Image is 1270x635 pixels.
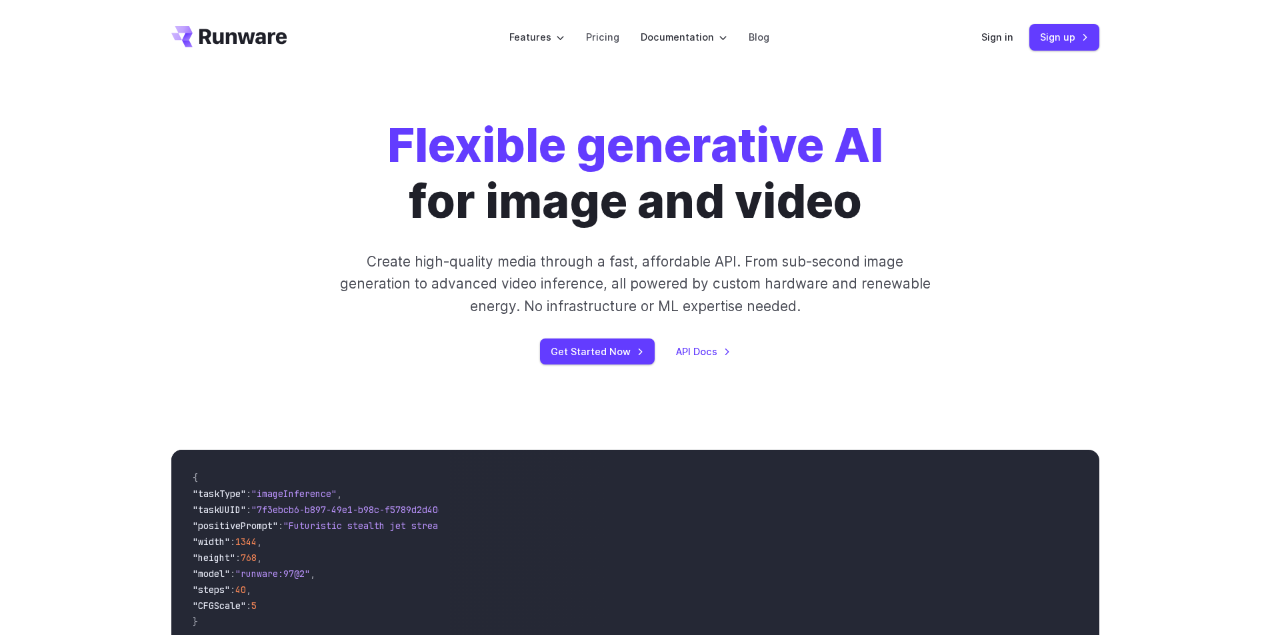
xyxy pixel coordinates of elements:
[676,344,731,359] a: API Docs
[193,488,246,500] span: "taskType"
[230,536,235,548] span: :
[1029,24,1099,50] a: Sign up
[283,520,769,532] span: "Futuristic stealth jet streaking through a neon-lit cityscape with glowing purple exhaust"
[257,536,262,548] span: ,
[193,568,230,580] span: "model"
[278,520,283,532] span: :
[230,568,235,580] span: :
[230,584,235,596] span: :
[193,552,235,564] span: "height"
[235,584,246,596] span: 40
[246,600,251,612] span: :
[981,29,1013,45] a: Sign in
[641,29,727,45] label: Documentation
[251,504,454,516] span: "7f3ebcb6-b897-49e1-b98c-f5789d2d40d7"
[387,117,883,229] h1: for image and video
[235,536,257,548] span: 1344
[241,552,257,564] span: 768
[251,488,337,500] span: "imageInference"
[251,600,257,612] span: 5
[193,616,198,628] span: }
[509,29,565,45] label: Features
[235,568,310,580] span: "runware:97@2"
[193,504,246,516] span: "taskUUID"
[246,504,251,516] span: :
[193,520,278,532] span: "positivePrompt"
[586,29,619,45] a: Pricing
[193,600,246,612] span: "CFGScale"
[171,26,287,47] a: Go to /
[246,584,251,596] span: ,
[257,552,262,564] span: ,
[387,117,883,173] strong: Flexible generative AI
[337,488,342,500] span: ,
[246,488,251,500] span: :
[193,584,230,596] span: "steps"
[749,29,769,45] a: Blog
[540,338,655,364] a: Get Started Now
[310,568,315,580] span: ,
[235,552,241,564] span: :
[338,251,932,317] p: Create high-quality media through a fast, affordable API. From sub-second image generation to adv...
[193,472,198,484] span: {
[193,536,230,548] span: "width"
